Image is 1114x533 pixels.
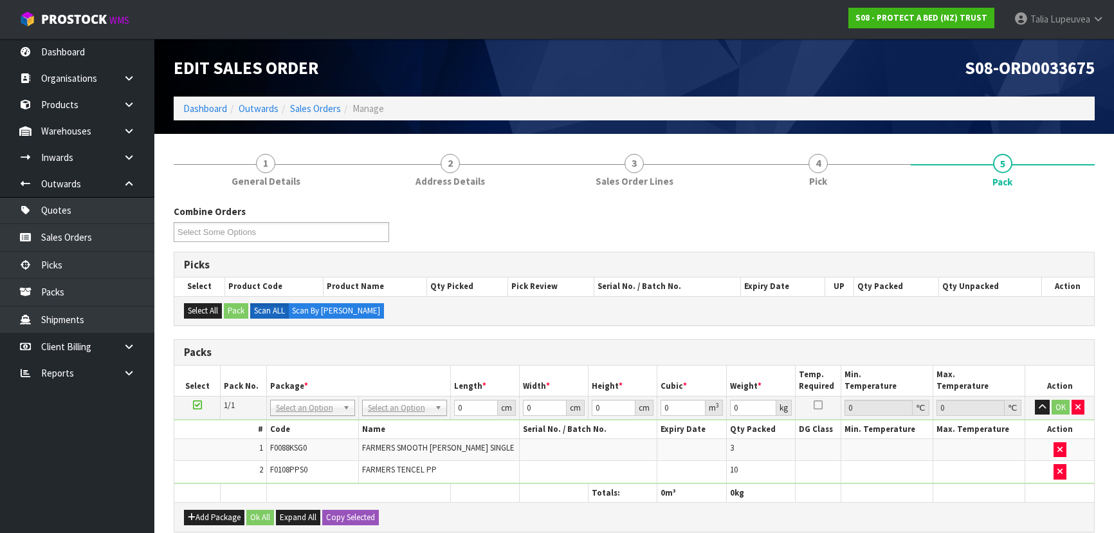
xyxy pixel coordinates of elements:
th: Select [174,277,224,295]
span: Talia [1030,13,1048,25]
th: Pack No. [221,366,267,396]
button: Pack [224,303,248,319]
span: Pick [809,174,827,188]
th: Min. Temperature [841,366,933,396]
th: Serial No. / Batch No. [594,277,741,295]
th: Qty Packed [854,277,938,295]
small: WMS [109,14,129,26]
th: Min. Temperature [841,420,933,439]
h3: Picks [184,259,1084,271]
span: 10 [730,464,738,475]
label: Combine Orders [174,205,246,218]
div: cm [635,400,653,416]
span: Select an Option [276,400,338,416]
span: Expand All [280,512,316,523]
span: F0088KSG0 [270,442,307,453]
th: Cubic [657,366,726,396]
th: Max. Temperature [933,420,1025,439]
span: F0108PPS0 [270,464,307,475]
span: Select an Option [368,400,430,416]
th: Package [266,366,450,396]
div: ℃ [913,400,929,416]
button: Select All [184,303,222,319]
span: 1 [256,154,275,173]
th: Select [174,366,221,396]
span: 2 [441,154,460,173]
span: Pack [992,175,1012,189]
th: Serial No. / Batch No. [519,420,657,439]
a: Dashboard [183,102,227,115]
span: Address Details [415,174,485,188]
span: 5 [993,154,1012,173]
th: Temp. Required [795,366,841,396]
a: Outwards [239,102,278,115]
span: FARMERS TENCEL PP [362,464,437,475]
th: Qty Picked [427,277,508,295]
th: Product Name [324,277,427,295]
span: ProStock [41,11,107,28]
th: m³ [657,483,726,502]
div: m [706,400,723,416]
th: Expiry Date [740,277,825,295]
th: Qty Packed [726,420,795,439]
span: Manage [352,102,384,115]
strong: S08 - PROTECT A BED (NZ) TRUST [855,12,987,23]
th: kg [726,483,795,502]
span: General Details [232,174,300,188]
th: Pick Review [508,277,594,295]
div: kg [776,400,792,416]
span: Edit Sales Order [174,57,318,79]
sup: 3 [716,401,719,409]
th: Action [1025,366,1094,396]
th: Weight [726,366,795,396]
button: Ok All [246,510,274,525]
span: Lupeuvea [1050,13,1090,25]
span: 2 [259,464,263,475]
div: cm [498,400,516,416]
th: Action [1041,277,1094,295]
span: 1/1 [224,400,235,411]
button: Expand All [276,510,320,525]
button: Add Package [184,510,244,525]
span: Sales Order Lines [596,174,673,188]
th: Max. Temperature [933,366,1025,396]
th: Totals: [589,483,657,502]
span: 1 [259,442,263,453]
a: Sales Orders [290,102,341,115]
span: 3 [625,154,644,173]
th: DG Class [795,420,841,439]
th: Expiry Date [657,420,726,439]
th: Width [519,366,588,396]
th: Qty Unpacked [939,277,1042,295]
span: S08-ORD0033675 [965,57,1095,79]
span: 4 [808,154,828,173]
th: UP [825,277,854,295]
span: FARMERS SMOOTH [PERSON_NAME] SINGLE [362,442,515,453]
span: 0 [661,487,665,498]
th: Length [450,366,519,396]
label: Scan By [PERSON_NAME] [288,303,384,319]
h3: Packs [184,346,1084,359]
th: Product Code [224,277,323,295]
th: Height [589,366,657,396]
th: # [174,420,266,439]
th: Name [358,420,519,439]
span: 0 [730,487,735,498]
span: 3 [730,442,734,453]
div: cm [567,400,585,416]
img: cube-alt.png [19,11,35,27]
label: Scan ALL [250,303,289,319]
div: ℃ [1005,400,1021,416]
button: OK [1052,400,1070,415]
th: Action [1025,420,1094,439]
button: Copy Selected [322,510,379,525]
a: S08 - PROTECT A BED (NZ) TRUST [848,8,994,28]
th: Code [266,420,358,439]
